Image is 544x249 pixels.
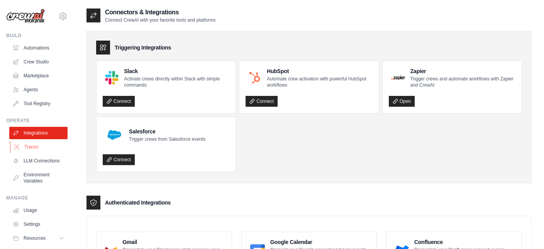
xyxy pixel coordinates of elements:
p: Connect CrewAI with your favorite tools and platforms [105,17,215,23]
img: Salesforce Logo [105,126,124,144]
a: Marketplace [9,70,68,82]
a: Connect [103,96,135,107]
a: Integrations [9,127,68,139]
p: Trigger crews and automate workflows with Zapier and CrewAI [410,76,515,88]
img: HubSpot Logo [248,71,261,85]
a: Open [389,96,415,107]
img: Logo [6,9,45,24]
div: Operate [6,118,68,124]
a: Crew Studio [9,56,68,68]
a: Environment Variables [9,169,68,187]
h4: Zapier [410,67,515,75]
a: Settings [9,218,68,230]
h4: HubSpot [267,67,372,75]
h3: Triggering Integrations [115,44,171,51]
p: Activate crews directly within Slack with simple commands [124,76,229,88]
h2: Connectors & Integrations [105,8,215,17]
a: Agents [9,84,68,96]
a: Tool Registry [9,97,68,110]
button: Resources [9,232,68,244]
img: Zapier Logo [391,75,405,80]
p: Automate crew activation with powerful HubSpot workflows [267,76,372,88]
a: Traces [10,141,68,153]
a: Automations [9,42,68,54]
div: Build [6,32,68,39]
a: Usage [9,204,68,217]
a: LLM Connections [9,155,68,167]
a: Connect [103,154,135,165]
h4: Google Calendar [270,238,371,246]
span: Resources [24,235,46,241]
div: Manage [6,195,68,201]
a: Connect [246,96,278,107]
h4: Salesforce [129,128,205,135]
p: Trigger crews from Salesforce events [129,136,205,142]
img: Slack Logo [105,71,119,84]
h3: Authenticated Integrations [105,199,171,206]
h4: Gmail [122,238,225,246]
h4: Slack [124,67,229,75]
h4: Confluence [414,238,515,246]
